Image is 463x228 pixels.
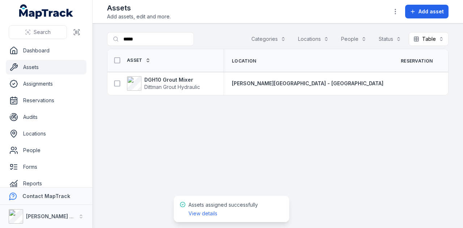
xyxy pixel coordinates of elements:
a: Audits [6,110,86,124]
a: DGH10 Grout MixerDittman Grout Hydraulic [127,76,200,91]
h2: Assets [107,3,171,13]
a: [PERSON_NAME][GEOGRAPHIC_DATA] - [GEOGRAPHIC_DATA] [232,80,383,87]
strong: DGH10 Grout Mixer [144,76,200,83]
button: Add asset [405,5,449,18]
span: Search [34,29,51,36]
button: Status [374,32,406,46]
span: Reservation [401,58,433,64]
span: Add asset [419,8,444,15]
a: Assignments [6,77,86,91]
a: Asset [127,57,150,63]
span: Dittman Grout Hydraulic [144,84,200,90]
a: Assets [6,60,86,74]
a: People [6,143,86,158]
a: View details [188,210,217,217]
button: Table [409,32,449,46]
a: Dashboard [6,43,86,58]
a: MapTrack [19,4,73,19]
button: Locations [293,32,334,46]
strong: [PERSON_NAME] Group [26,213,85,219]
span: Asset [127,57,143,63]
a: Reservations [6,93,86,108]
button: Categories [247,32,290,46]
strong: Contact MapTrack [22,193,70,199]
a: Forms [6,160,86,174]
a: Reports [6,176,86,191]
span: Location [232,58,256,64]
span: Assets assigned successfully [188,202,258,216]
button: People [336,32,371,46]
button: Search [9,25,67,39]
span: Add assets, edit and more. [107,13,171,20]
span: [PERSON_NAME][GEOGRAPHIC_DATA] - [GEOGRAPHIC_DATA] [232,80,383,86]
a: Locations [6,126,86,141]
